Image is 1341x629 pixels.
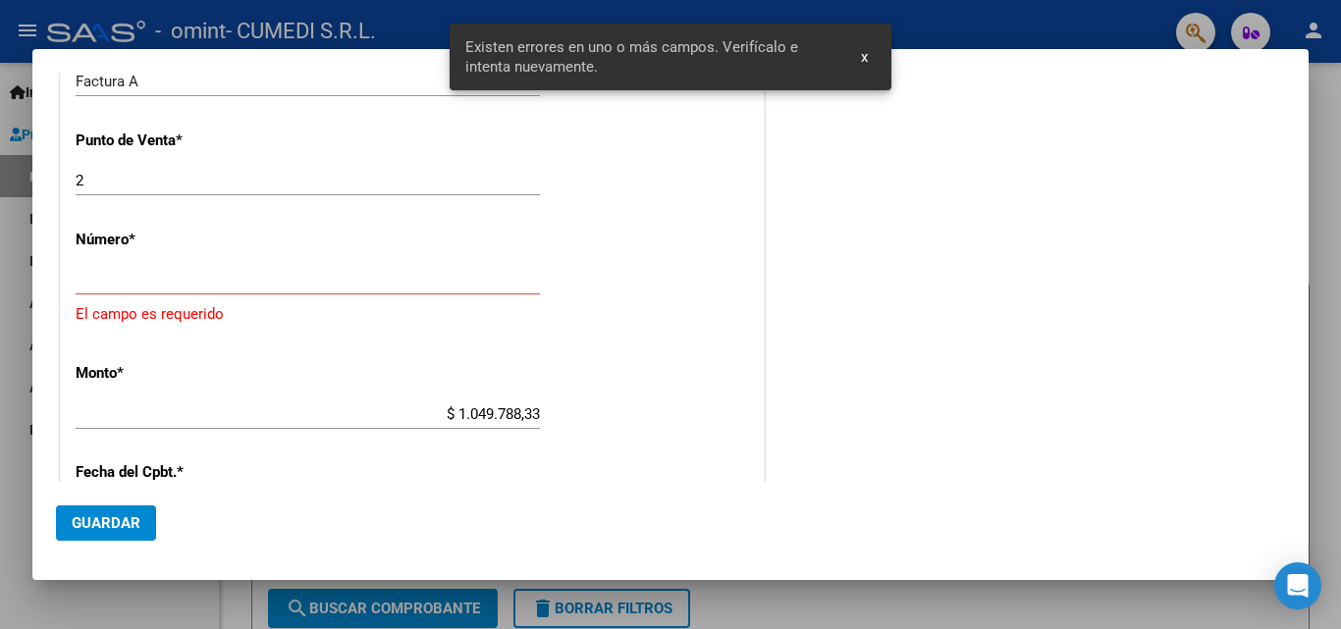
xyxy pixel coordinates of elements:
button: Guardar [56,505,156,541]
p: Fecha del Cpbt. [76,461,278,484]
p: Punto de Venta [76,130,278,152]
span: Guardar [72,514,140,532]
span: Factura A [76,73,138,90]
span: x [861,48,868,66]
p: Monto [76,362,278,385]
button: x [845,39,884,75]
span: Existen errores en uno o más campos. Verifícalo e intenta nuevamente. [465,37,838,77]
div: Open Intercom Messenger [1274,562,1321,609]
p: El campo es requerido [76,303,749,326]
p: Número [76,229,278,251]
